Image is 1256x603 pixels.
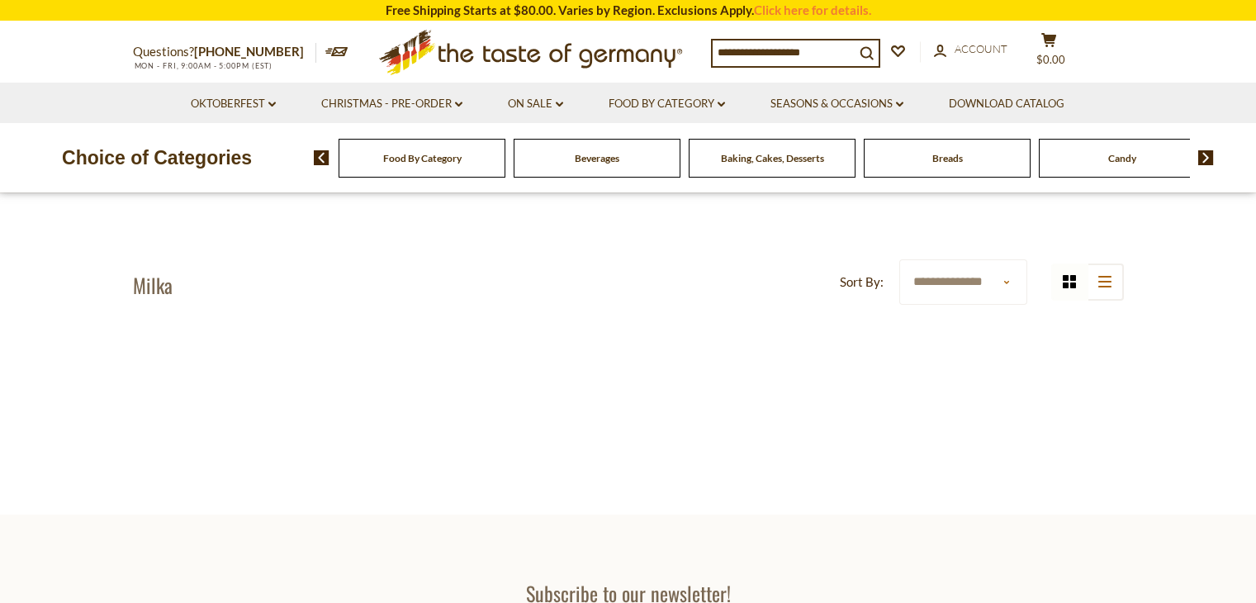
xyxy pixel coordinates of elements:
[1108,152,1136,164] a: Candy
[721,152,824,164] a: Baking, Cakes, Desserts
[133,273,173,297] h1: Milka
[191,95,276,113] a: Oktoberfest
[133,61,273,70] span: MON - FRI, 9:00AM - 5:00PM (EST)
[955,42,1007,55] span: Account
[383,152,462,164] a: Food By Category
[575,152,619,164] a: Beverages
[840,272,884,292] label: Sort By:
[932,152,963,164] a: Breads
[1198,150,1214,165] img: next arrow
[770,95,903,113] a: Seasons & Occasions
[194,44,304,59] a: [PHONE_NUMBER]
[949,95,1064,113] a: Download Catalog
[133,41,316,63] p: Questions?
[754,2,871,17] a: Click here for details.
[508,95,563,113] a: On Sale
[609,95,725,113] a: Food By Category
[934,40,1007,59] a: Account
[321,95,462,113] a: Christmas - PRE-ORDER
[1025,32,1074,74] button: $0.00
[1036,53,1065,66] span: $0.00
[314,150,329,165] img: previous arrow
